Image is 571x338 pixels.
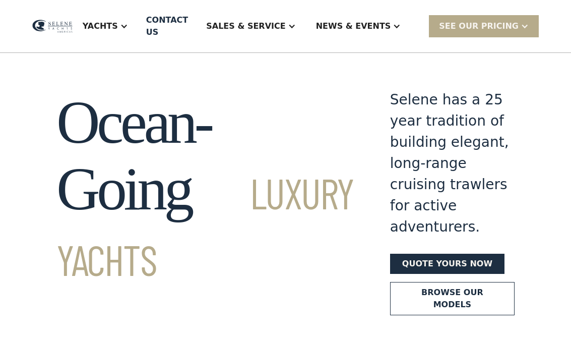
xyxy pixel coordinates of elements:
a: Quote yours now [390,254,504,274]
div: Yachts [83,20,118,32]
div: Yachts [73,6,138,46]
a: Browse our models [390,282,515,315]
div: Selene has a 25 year tradition of building elegant, long-range cruising trawlers for active adven... [390,89,515,238]
div: SEE Our Pricing [439,20,519,32]
div: Contact US [146,14,188,38]
div: News & EVENTS [306,6,411,46]
span: Luxury Yachts [56,167,354,285]
div: Sales & Service [206,20,285,32]
div: Sales & Service [196,6,305,46]
div: News & EVENTS [316,20,391,32]
h1: Ocean-Going [56,89,354,289]
div: SEE Our Pricing [429,15,539,37]
img: logo [32,20,73,33]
